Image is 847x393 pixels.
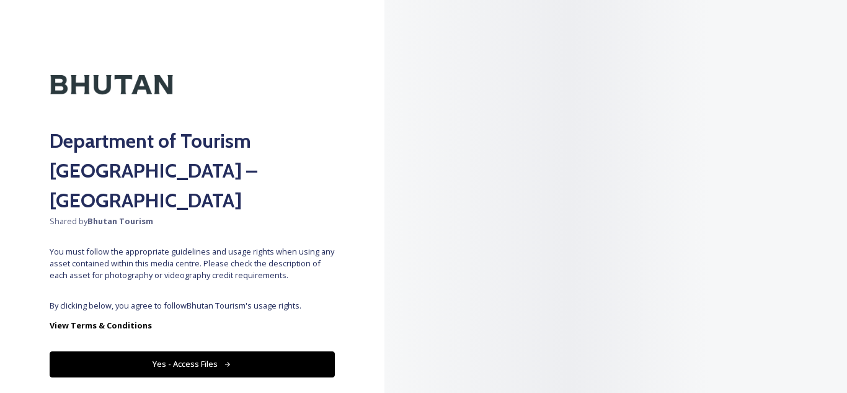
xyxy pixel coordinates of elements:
button: Yes - Access Files [50,351,335,377]
span: You must follow the appropriate guidelines and usage rights when using any asset contained within... [50,246,335,282]
span: Shared by [50,215,335,227]
strong: View Terms & Conditions [50,320,152,331]
span: By clicking below, you agree to follow Bhutan Tourism 's usage rights. [50,300,335,312]
a: View Terms & Conditions [50,318,335,333]
h2: Department of Tourism [GEOGRAPHIC_DATA] – [GEOGRAPHIC_DATA] [50,126,335,215]
strong: Bhutan Tourism [87,215,153,227]
img: Kingdom-of-Bhutan-Logo.png [50,50,174,120]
